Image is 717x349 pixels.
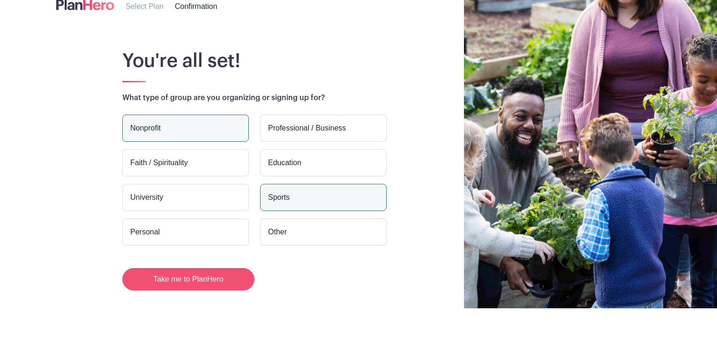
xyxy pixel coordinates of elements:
span: Select Plan [126,2,164,10]
h1: You're all set! [122,50,651,72]
button: Take me to PlanHero [122,268,254,291]
p: What type of group are you organizing or signing up for? [122,92,651,103]
label: Sports [260,184,387,211]
span: Confirmation [175,2,217,10]
label: Professional / Business [260,115,387,142]
label: Other [260,218,387,246]
label: Education [260,149,387,176]
label: Personal [122,218,249,246]
label: University [122,184,249,211]
label: Nonprofit [122,115,249,142]
label: Faith / Spirituality [122,149,249,176]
